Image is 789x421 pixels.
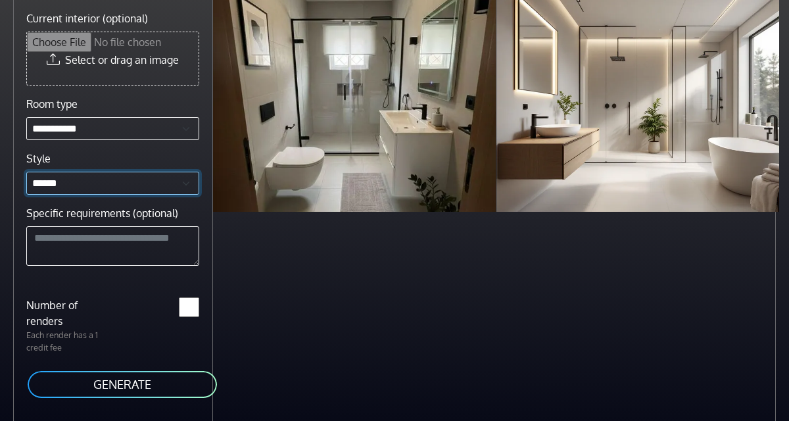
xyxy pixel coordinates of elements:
label: Room type [26,96,78,112]
button: GENERATE [26,370,218,399]
label: Specific requirements (optional) [26,205,178,221]
label: Current interior (optional) [26,11,148,26]
label: Number of renders [18,297,113,329]
p: Each render has a 1 credit fee [18,329,113,354]
label: Style [26,151,51,166]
